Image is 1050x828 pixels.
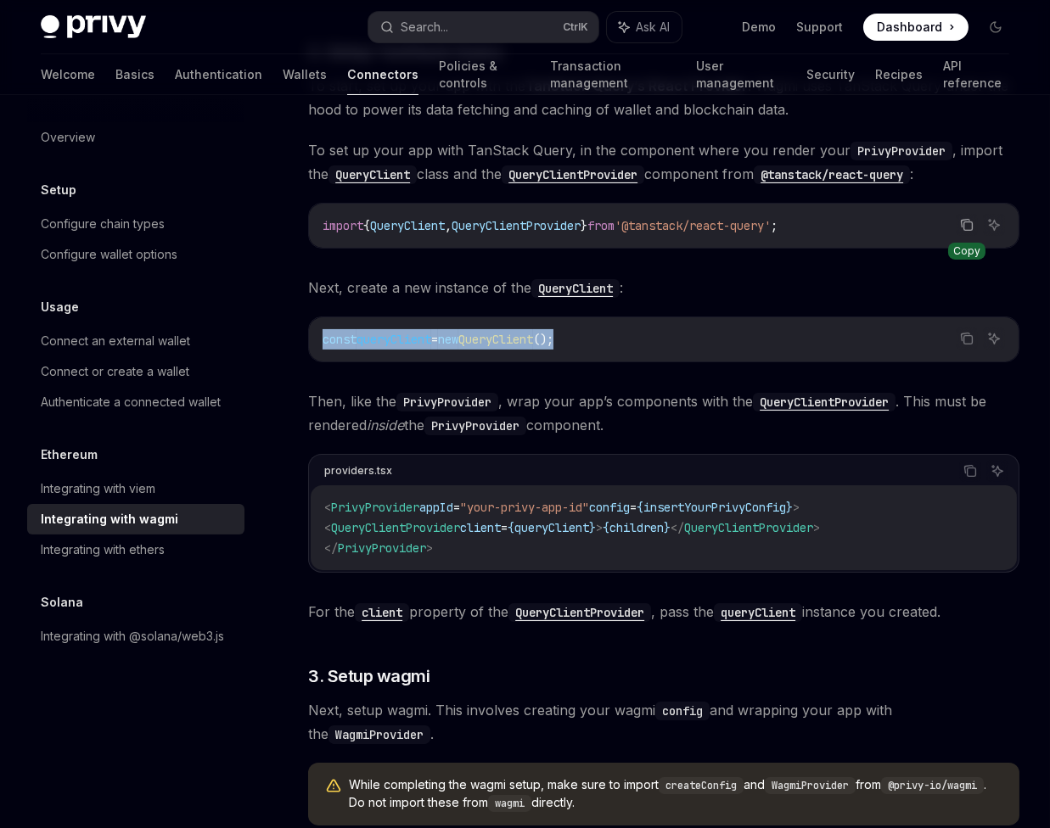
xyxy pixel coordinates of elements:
[533,332,553,347] span: ();
[367,417,404,434] em: inside
[370,218,445,233] span: QueryClient
[27,122,244,153] a: Overview
[323,218,363,233] span: import
[328,165,417,182] a: QueryClient
[308,74,1019,121] span: To start, set up your app with the . Wagmi uses TanStack Query under the hood to power its data f...
[514,520,589,535] span: queryClient
[41,214,165,234] div: Configure chain types
[27,534,244,565] a: Integrating with ethers
[488,795,531,812] code: wagmi
[331,520,460,535] span: QueryClientProvider
[460,500,589,515] span: "your-privy-app-id"
[596,520,603,535] span: >
[355,603,409,620] a: client
[41,445,98,465] h5: Ethereum
[501,520,508,535] span: =
[563,20,588,34] span: Ctrl K
[458,332,533,347] span: QueryClient
[959,460,981,482] button: Copy the contents from the code block
[328,165,417,184] code: QueryClient
[41,331,190,351] div: Connect an external wallet
[875,54,923,95] a: Recipes
[793,500,800,515] span: >
[308,138,1019,186] span: To set up your app with TanStack Query, in the component where you render your , import the class...
[863,14,969,41] a: Dashboard
[438,332,458,347] span: new
[349,776,1002,812] span: While completing the wagmi setup, make sure to import and from . Do not import these from directly.
[41,392,221,412] div: Authenticate a connected wallet
[175,54,262,95] a: Authentication
[636,19,670,36] span: Ask AI
[324,500,331,515] span: <
[27,239,244,270] a: Configure wallet options
[531,279,620,296] a: QueryClient
[41,509,178,529] div: Integrating with wagmi
[308,698,1019,746] span: Next, setup wagmi. This involves creating your wagmi and wrapping your app with the .
[357,332,431,347] span: queryClient
[754,165,910,184] code: @tanstack/react-query
[502,165,644,182] a: QueryClientProvider
[41,478,155,499] div: Integrating with viem
[27,621,244,652] a: Integrating with @solana/web3.js
[460,520,501,535] span: client
[41,180,76,200] h5: Setup
[714,603,802,622] code: queryClient
[445,218,452,233] span: ,
[508,603,651,620] a: QueryClientProvider
[27,387,244,417] a: Authenticate a connected wallet
[27,209,244,239] a: Configure chain types
[806,54,855,95] a: Security
[27,356,244,387] a: Connect or create a wallet
[283,54,327,95] a: Wallets
[786,500,793,515] span: }
[323,332,357,347] span: const
[615,218,771,233] span: '@tanstack/react-query'
[983,214,1005,236] button: Ask AI
[439,54,530,95] a: Policies & controls
[331,500,419,515] span: PrivyProvider
[426,540,433,556] span: >
[308,389,1019,437] span: Then, like the , wrap your app’s components with the . This must be rendered the component.
[550,54,676,95] a: Transaction management
[324,460,392,482] div: providers.tsx
[355,603,409,622] code: client
[655,702,710,720] code: config
[664,520,671,535] span: }
[765,777,856,794] code: WagmiProvider
[671,520,684,535] span: </
[41,361,189,382] div: Connect or create a wallet
[508,603,651,622] code: QueryClientProvider
[659,777,744,794] code: createConfig
[771,218,778,233] span: ;
[453,500,460,515] span: =
[948,243,985,260] div: Copy
[589,500,630,515] span: config
[813,520,820,535] span: >
[943,54,1009,95] a: API reference
[753,393,896,410] a: QueryClientProvider
[308,600,1019,624] span: For the property of the , pass the instance you created.
[324,540,338,556] span: </
[325,778,342,795] svg: Warning
[684,520,813,535] span: QueryClientProvider
[41,626,224,646] div: Integrating with @solana/web3.js
[956,327,978,350] button: Copy the contents from the code block
[419,500,453,515] span: appId
[742,19,776,36] a: Demo
[431,332,438,347] span: =
[502,165,644,184] code: QueryClientProvider
[328,725,430,744] code: WagmiProvider
[877,19,942,36] span: Dashboard
[696,54,785,95] a: User management
[796,19,843,36] a: Support
[452,218,581,233] span: QueryClientProvider
[41,54,95,95] a: Welcome
[630,500,637,515] span: =
[41,297,79,317] h5: Usage
[41,592,83,613] h5: Solana
[753,393,896,411] code: QueryClientProvider
[609,520,664,535] span: children
[424,417,526,435] code: PrivyProvider
[41,540,165,560] div: Integrating with ethers
[115,54,154,95] a: Basics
